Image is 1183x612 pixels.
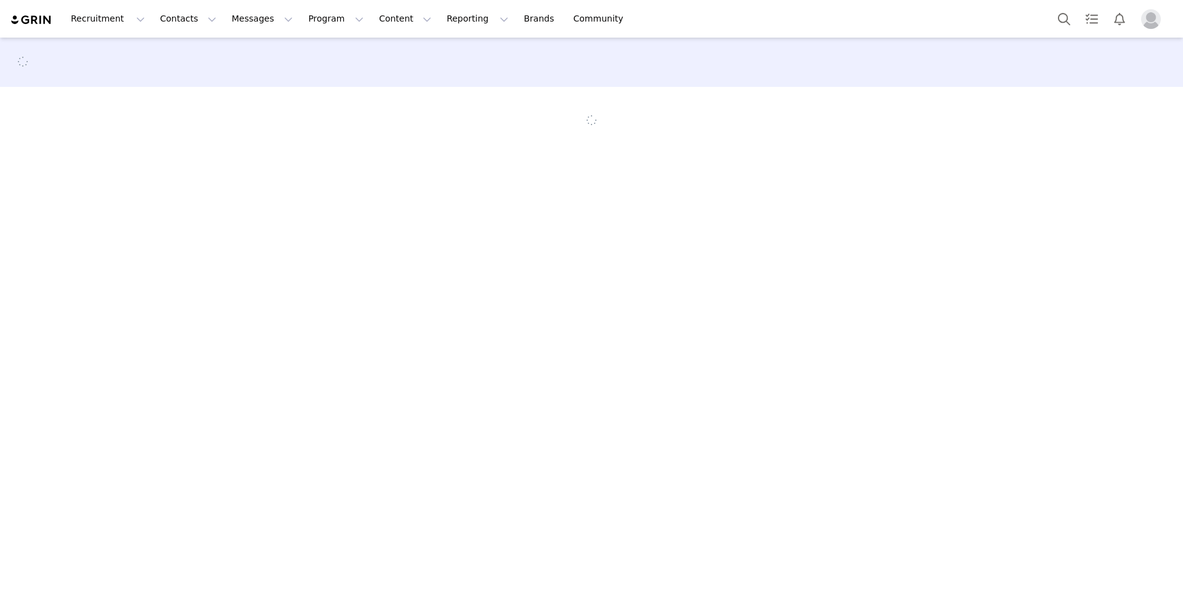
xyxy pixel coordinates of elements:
[1051,5,1078,33] button: Search
[224,5,300,33] button: Messages
[439,5,516,33] button: Reporting
[153,5,224,33] button: Contacts
[1134,9,1173,29] button: Profile
[372,5,439,33] button: Content
[516,5,565,33] a: Brands
[1141,9,1161,29] img: placeholder-profile.jpg
[1078,5,1105,33] a: Tasks
[63,5,152,33] button: Recruitment
[1106,5,1133,33] button: Notifications
[566,5,636,33] a: Community
[301,5,371,33] button: Program
[10,14,53,26] img: grin logo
